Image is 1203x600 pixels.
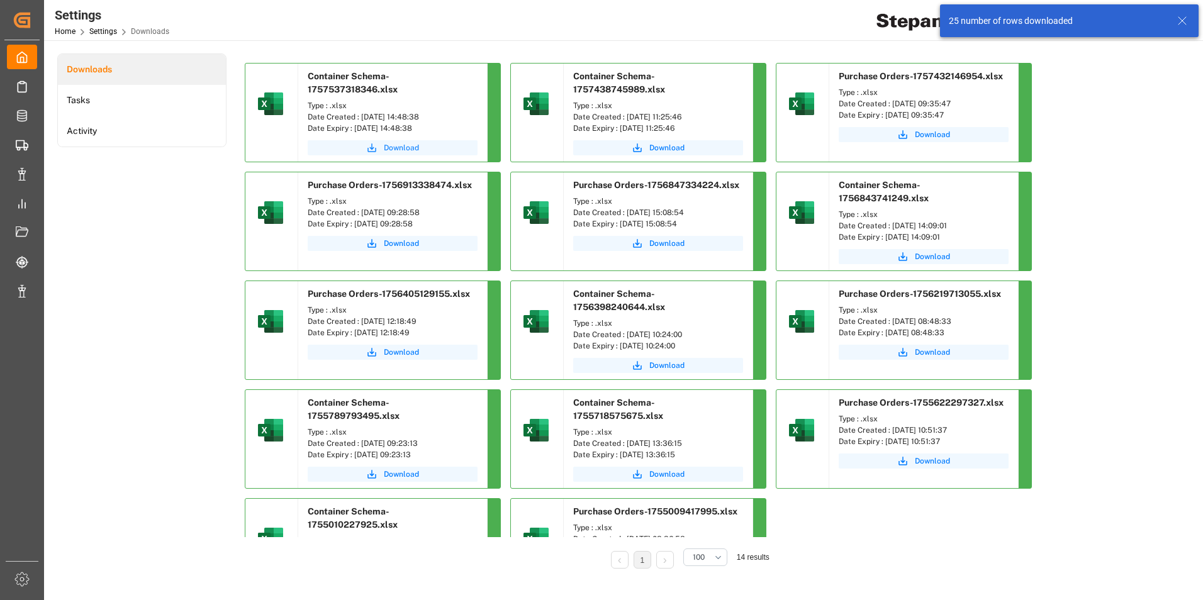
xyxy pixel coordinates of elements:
span: Container Schema-1756398240644.xlsx [573,289,665,312]
img: Stepan_Company_logo.svg.png_1713531530.png [876,9,968,31]
img: microsoft-excel-2019--v1.png [255,415,286,445]
div: Type : .xlsx [573,426,743,438]
span: Download [649,142,685,153]
li: 1 [634,551,651,569]
div: Date Expiry : [DATE] 10:24:00 [573,340,743,352]
span: Purchase Orders-1756847334224.xlsx [573,180,739,190]
div: Type : .xlsx [573,196,743,207]
button: Download [308,467,478,482]
span: 100 [693,552,705,563]
span: Container Schema-1756843741249.xlsx [839,180,929,203]
div: Date Expiry : [DATE] 09:35:47 [839,109,1009,121]
div: Type : .xlsx [308,426,478,438]
div: Type : .xlsx [573,100,743,111]
img: microsoft-excel-2019--v1.png [521,415,551,445]
button: Download [573,467,743,482]
div: Date Created : [DATE] 12:18:49 [308,316,478,327]
div: Type : .xlsx [308,304,478,316]
button: Download [573,236,743,251]
button: Download [308,345,478,360]
div: Date Created : [DATE] 15:08:54 [573,207,743,218]
div: Date Created : [DATE] 13:36:15 [573,438,743,449]
div: Date Created : [DATE] 09:28:58 [308,207,478,218]
span: Container Schema-1755789793495.xlsx [308,397,400,421]
span: Download [649,469,685,480]
div: Type : .xlsx [839,209,1009,220]
div: Settings [55,6,169,25]
span: Container Schema-1755718575675.xlsx [573,397,663,421]
div: Date Created : [DATE] 09:35:47 [839,98,1009,109]
button: Download [839,453,1009,469]
span: Purchase Orders-1756913338474.xlsx [308,180,472,190]
a: Downloads [58,54,226,85]
button: Download [839,127,1009,142]
span: Download [384,347,419,358]
div: Type : .xlsx [839,413,1009,425]
button: Download [573,140,743,155]
div: Date Expiry : [DATE] 10:51:37 [839,436,1009,447]
div: Date Expiry : [DATE] 14:09:01 [839,231,1009,243]
div: Type : .xlsx [573,522,743,533]
span: Purchase Orders-1756405129155.xlsx [308,289,470,299]
img: microsoft-excel-2019--v1.png [521,306,551,336]
span: Download [384,142,419,153]
div: 25 number of rows downloaded [949,14,1165,28]
div: Type : .xlsx [308,196,478,207]
div: Date Created : [DATE] 10:24:00 [573,329,743,340]
div: Date Expiry : [DATE] 11:25:46 [573,123,743,134]
img: microsoft-excel-2019--v1.png [521,524,551,554]
img: microsoft-excel-2019--v1.png [521,89,551,119]
div: Type : .xlsx [839,304,1009,316]
img: microsoft-excel-2019--v1.png [786,197,817,228]
div: Date Expiry : [DATE] 13:36:15 [573,449,743,460]
div: Date Expiry : [DATE] 15:08:54 [573,218,743,230]
div: Date Expiry : [DATE] 08:48:33 [839,327,1009,338]
div: Date Created : [DATE] 08:36:58 [573,533,743,545]
span: Purchase Orders-1755622297327.xlsx [839,397,1004,408]
div: Date Created : [DATE] 10:51:37 [839,425,1009,436]
button: Download [308,236,478,251]
li: Previous Page [611,551,629,569]
img: microsoft-excel-2019--v1.png [786,415,817,445]
div: Date Expiry : [DATE] 14:48:38 [308,123,478,134]
button: Download [308,140,478,155]
img: microsoft-excel-2019--v1.png [255,89,286,119]
button: Download [573,358,743,373]
img: microsoft-excel-2019--v1.png [786,89,817,119]
div: Type : .xlsx [308,535,478,547]
div: Type : .xlsx [308,100,478,111]
span: Download [915,129,950,140]
span: Purchase Orders-1755009417995.xlsx [573,506,737,516]
a: Settings [89,27,117,36]
a: 1 [640,556,644,565]
a: Activity [58,116,226,147]
span: Download [384,238,419,249]
span: Container Schema-1757537318346.xlsx [308,71,398,94]
span: Download [649,238,685,249]
div: Date Created : [DATE] 14:48:38 [308,111,478,123]
li: Tasks [58,85,226,116]
div: Date Expiry : [DATE] 09:28:58 [308,218,478,230]
button: Download [839,345,1009,360]
div: Date Created : [DATE] 11:25:46 [573,111,743,123]
span: Purchase Orders-1756219713055.xlsx [839,289,1001,299]
span: Container Schema-1755010227925.xlsx [308,506,398,530]
button: Download [839,249,1009,264]
span: Download [915,251,950,262]
span: 14 results [737,553,769,562]
img: microsoft-excel-2019--v1.png [786,306,817,336]
div: Type : .xlsx [839,87,1009,98]
span: Container Schema-1757438745989.xlsx [573,71,665,94]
